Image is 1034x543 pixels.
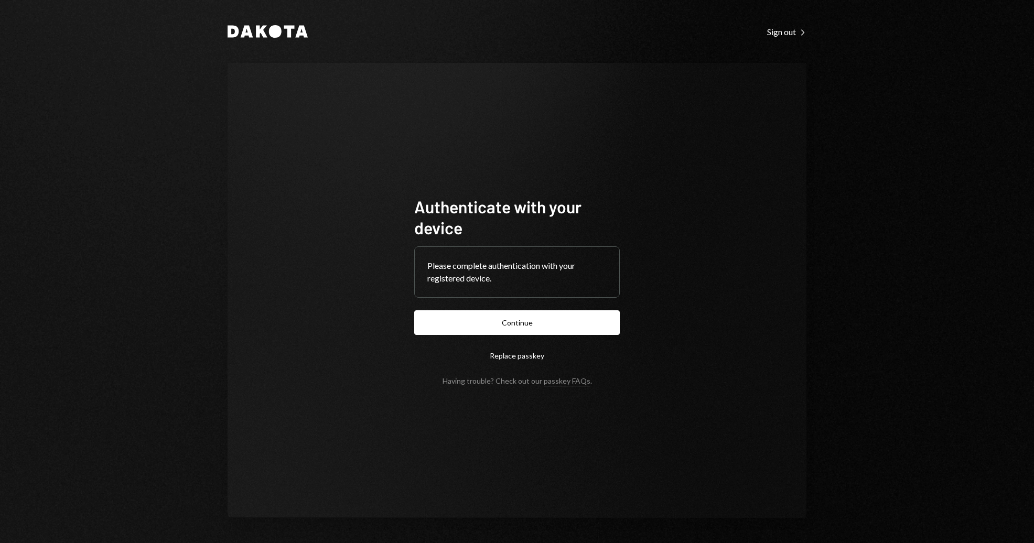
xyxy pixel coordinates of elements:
button: Continue [414,310,620,335]
a: passkey FAQs [544,376,590,386]
div: Sign out [767,27,806,37]
button: Replace passkey [414,343,620,368]
h1: Authenticate with your device [414,196,620,238]
div: Please complete authentication with your registered device. [427,259,607,285]
a: Sign out [767,26,806,37]
div: Having trouble? Check out our . [443,376,592,385]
